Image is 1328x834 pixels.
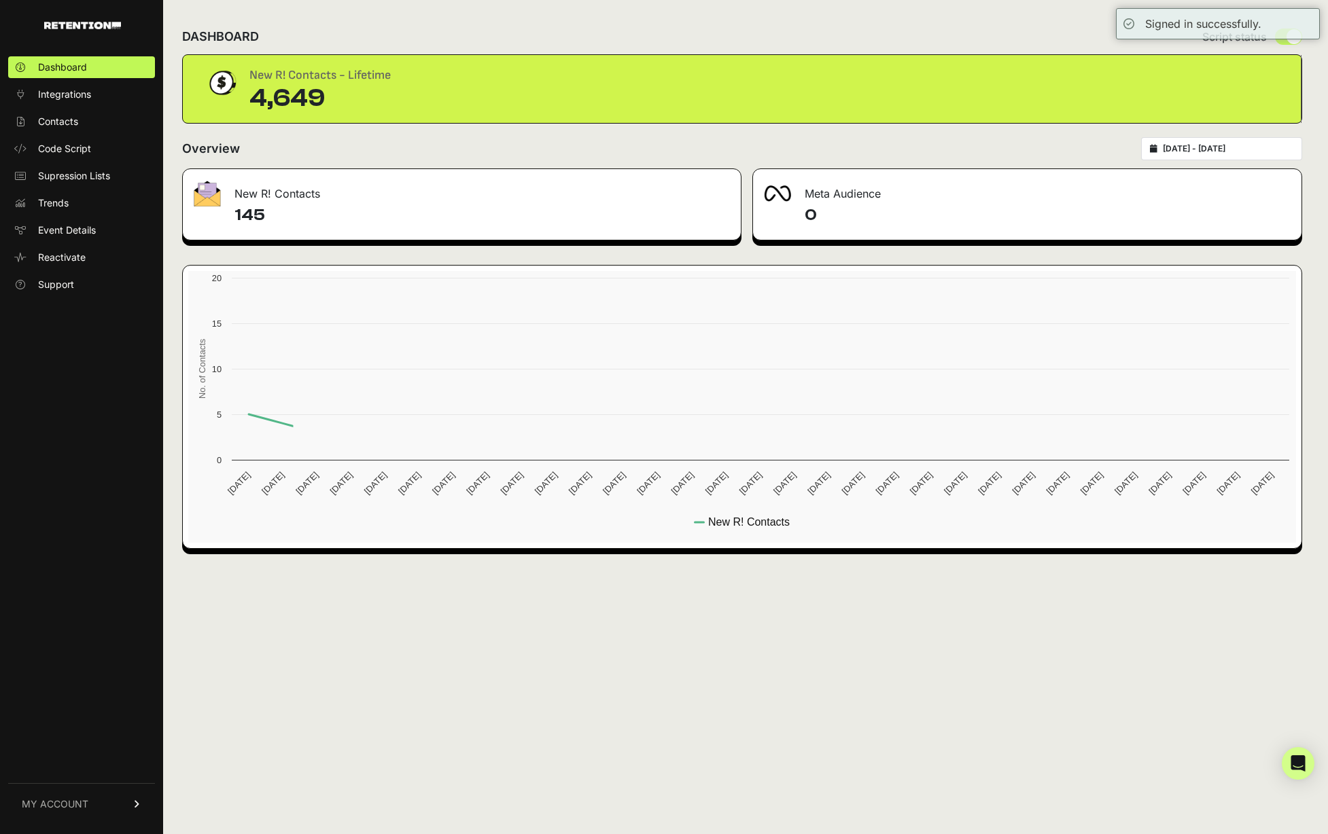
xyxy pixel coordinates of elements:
[908,470,934,496] text: [DATE]
[1145,16,1261,32] div: Signed in successfully.
[8,138,155,160] a: Code Script
[1045,470,1071,496] text: [DATE]
[567,470,593,496] text: [DATE]
[635,470,661,496] text: [DATE]
[226,470,252,496] text: [DATE]
[976,470,1002,496] text: [DATE]
[217,410,222,420] text: 5
[1249,470,1276,496] text: [DATE]
[737,470,764,496] text: [DATE]
[217,455,222,465] text: 0
[294,470,320,496] text: [DATE]
[38,142,91,156] span: Code Script
[234,204,730,226] h4: 145
[38,115,78,128] span: Contacts
[212,319,222,329] text: 15
[764,185,791,202] img: fa-meta-2f981b61bb99beabf952f7030308934f19ce035c18b003e963880cc3fabeebb7.png
[805,204,1291,226] h4: 0
[38,60,87,74] span: Dashboard
[708,516,790,528] text: New R! Contacts
[38,278,74,291] span: Support
[8,783,155,824] a: MY ACCOUNT
[8,111,155,132] a: Contacts
[1282,747,1314,780] div: Open Intercom Messenger
[38,223,96,237] span: Event Details
[38,169,110,183] span: Supression Lists
[38,251,86,264] span: Reactivate
[8,165,155,187] a: Supression Lists
[1215,470,1242,496] text: [DATE]
[669,470,695,496] text: [DATE]
[8,247,155,268] a: Reactivate
[874,470,901,496] text: [DATE]
[1147,470,1173,496] text: [DATE]
[430,470,457,496] text: [DATE]
[197,339,207,399] text: No. of Contacts
[1079,470,1105,496] text: [DATE]
[205,66,239,100] img: dollar-coin-05c43ed7efb7bc0c12610022525b4bbbb207c7efeef5aecc26f025e68dcafac9.png
[362,470,389,496] text: [DATE]
[8,84,155,105] a: Integrations
[839,470,866,496] text: [DATE]
[601,470,627,496] text: [DATE]
[8,274,155,295] a: Support
[1181,470,1207,496] text: [DATE]
[183,169,741,210] div: New R! Contacts
[533,470,559,496] text: [DATE]
[703,470,730,496] text: [DATE]
[38,196,69,210] span: Trends
[8,219,155,241] a: Event Details
[8,192,155,214] a: Trends
[212,273,222,283] text: 20
[8,56,155,78] a: Dashboard
[38,88,91,101] span: Integrations
[396,470,423,496] text: [DATE]
[753,169,1301,210] div: Meta Audience
[464,470,491,496] text: [DATE]
[22,797,88,811] span: MY ACCOUNT
[805,470,832,496] text: [DATE]
[212,364,222,374] text: 10
[44,22,121,29] img: Retention.com
[182,139,240,158] h2: Overview
[1113,470,1139,496] text: [DATE]
[249,85,391,112] div: 4,649
[1010,470,1036,496] text: [DATE]
[328,470,355,496] text: [DATE]
[194,181,221,206] img: fa-envelope-19ae18322b30453b285274b1b8af3d052b27d846a4fbe8435d1a52b978f639a2.png
[260,470,286,496] text: [DATE]
[182,27,259,46] h2: DASHBOARD
[249,66,391,85] div: New R! Contacts - Lifetime
[498,470,525,496] text: [DATE]
[771,470,798,496] text: [DATE]
[942,470,968,496] text: [DATE]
